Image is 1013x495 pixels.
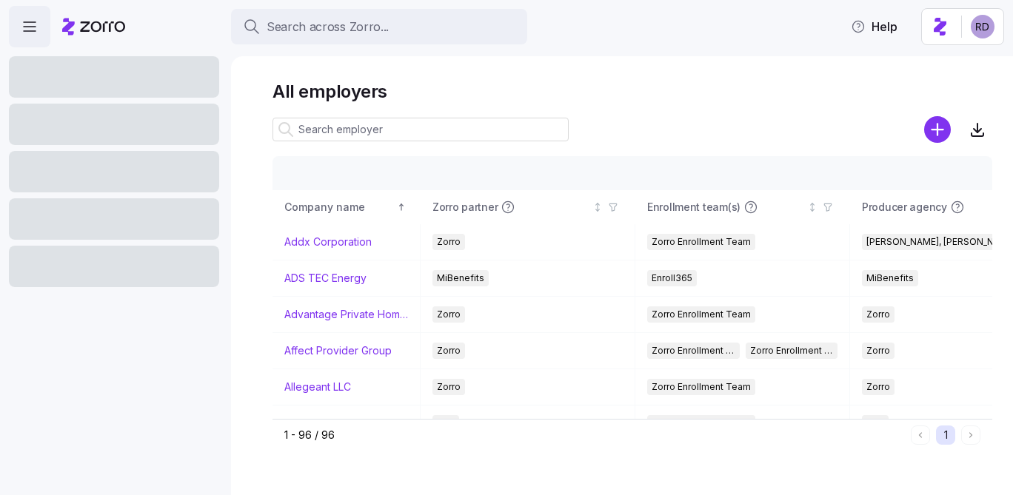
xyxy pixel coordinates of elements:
[284,199,394,215] div: Company name
[839,12,909,41] button: Help
[284,416,408,431] a: Always On Call Answering Service
[437,234,461,250] span: Zorro
[862,200,947,215] span: Producer agency
[971,15,994,38] img: 6d862e07fa9c5eedf81a4422c42283ac
[396,202,407,212] div: Sorted ascending
[421,190,635,224] th: Zorro partnerNot sorted
[866,379,890,395] span: Zorro
[652,379,751,395] span: Zorro Enrollment Team
[267,18,389,36] span: Search across Zorro...
[437,379,461,395] span: Zorro
[273,118,569,141] input: Search employer
[284,428,905,442] div: 1 - 96 / 96
[437,270,484,286] span: MiBenefits
[273,190,421,224] th: Company nameSorted ascending
[866,415,884,431] span: AJG
[652,343,735,359] span: Zorro Enrollment Team
[866,343,890,359] span: Zorro
[284,343,392,358] a: Affect Provider Group
[284,307,408,322] a: Advantage Private Home Care
[936,425,955,445] button: 1
[911,425,930,445] button: Previous page
[284,380,351,394] a: Allegeant LLC
[231,9,527,44] button: Search across Zorro...
[652,270,692,286] span: Enroll365
[851,18,897,36] span: Help
[807,202,818,212] div: Not sorted
[592,202,603,212] div: Not sorted
[961,425,980,445] button: Next page
[750,343,834,359] span: Zorro Enrollment Experts
[924,116,951,143] svg: add icon
[273,80,992,103] h1: All employers
[437,343,461,359] span: Zorro
[432,200,498,215] span: Zorro partner
[635,190,850,224] th: Enrollment team(s)Not sorted
[284,271,367,286] a: ADS TEC Energy
[284,235,372,249] a: Addx Corporation
[647,200,740,215] span: Enrollment team(s)
[437,415,455,431] span: AJG
[866,306,890,323] span: Zorro
[652,415,751,431] span: Zorro Enrollment Team
[652,306,751,323] span: Zorro Enrollment Team
[652,234,751,250] span: Zorro Enrollment Team
[866,270,914,286] span: MiBenefits
[437,306,461,323] span: Zorro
